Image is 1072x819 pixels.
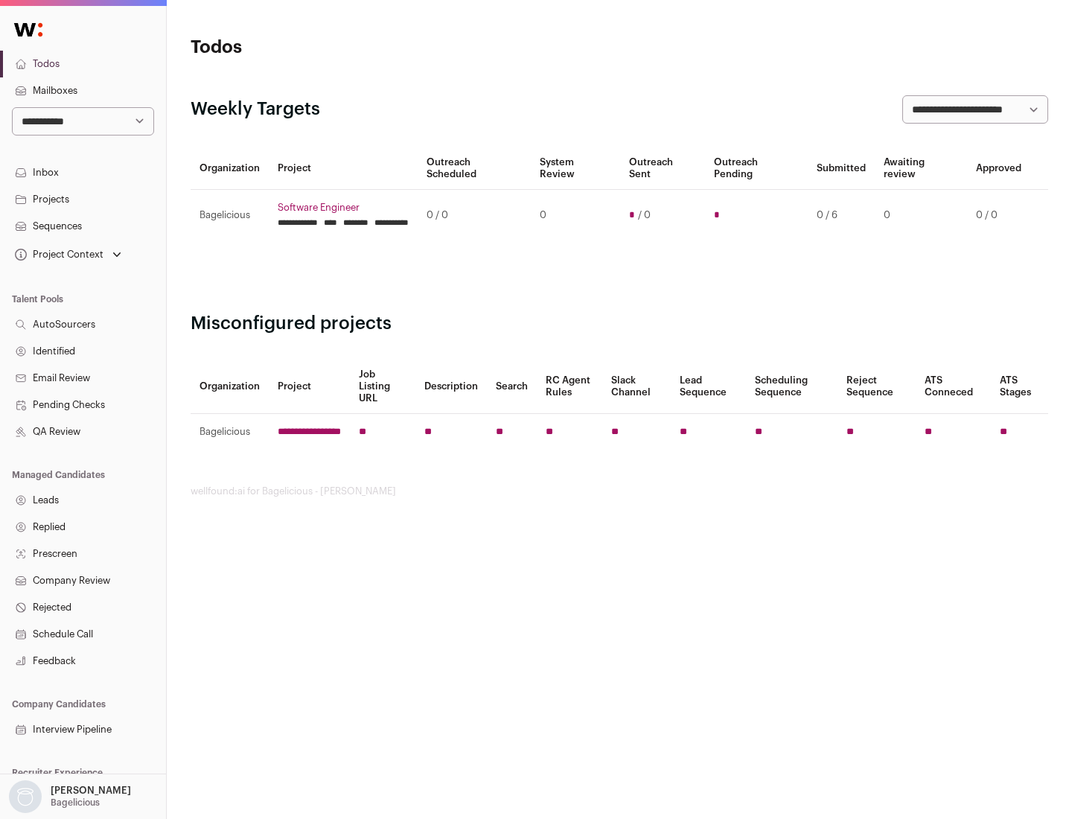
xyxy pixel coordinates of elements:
th: Search [487,360,537,414]
button: Open dropdown [6,780,134,813]
td: Bagelicious [191,190,269,241]
div: Project Context [12,249,103,261]
th: Project [269,360,350,414]
th: ATS Stages [991,360,1048,414]
th: System Review [531,147,619,190]
th: Lead Sequence [671,360,746,414]
th: Outreach Pending [705,147,807,190]
th: Scheduling Sequence [746,360,837,414]
p: Bagelicious [51,797,100,809]
span: / 0 [638,209,651,221]
th: Outreach Scheduled [418,147,531,190]
td: 0 / 0 [967,190,1030,241]
th: RC Agent Rules [537,360,602,414]
td: Bagelicious [191,414,269,450]
th: Submitted [808,147,875,190]
td: 0 / 0 [418,190,531,241]
th: ATS Conneced [916,360,990,414]
td: 0 [531,190,619,241]
footer: wellfound:ai for Bagelicious - [PERSON_NAME] [191,485,1048,497]
td: 0 / 6 [808,190,875,241]
th: Approved [967,147,1030,190]
img: Wellfound [6,15,51,45]
th: Organization [191,360,269,414]
th: Organization [191,147,269,190]
th: Awaiting review [875,147,967,190]
a: Software Engineer [278,202,409,214]
th: Job Listing URL [350,360,415,414]
td: 0 [875,190,967,241]
h1: Todos [191,36,476,60]
button: Open dropdown [12,244,124,265]
img: nopic.png [9,780,42,813]
h2: Misconfigured projects [191,312,1048,336]
th: Slack Channel [602,360,671,414]
th: Outreach Sent [620,147,706,190]
p: [PERSON_NAME] [51,785,131,797]
h2: Weekly Targets [191,98,320,121]
th: Reject Sequence [837,360,916,414]
th: Description [415,360,487,414]
th: Project [269,147,418,190]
